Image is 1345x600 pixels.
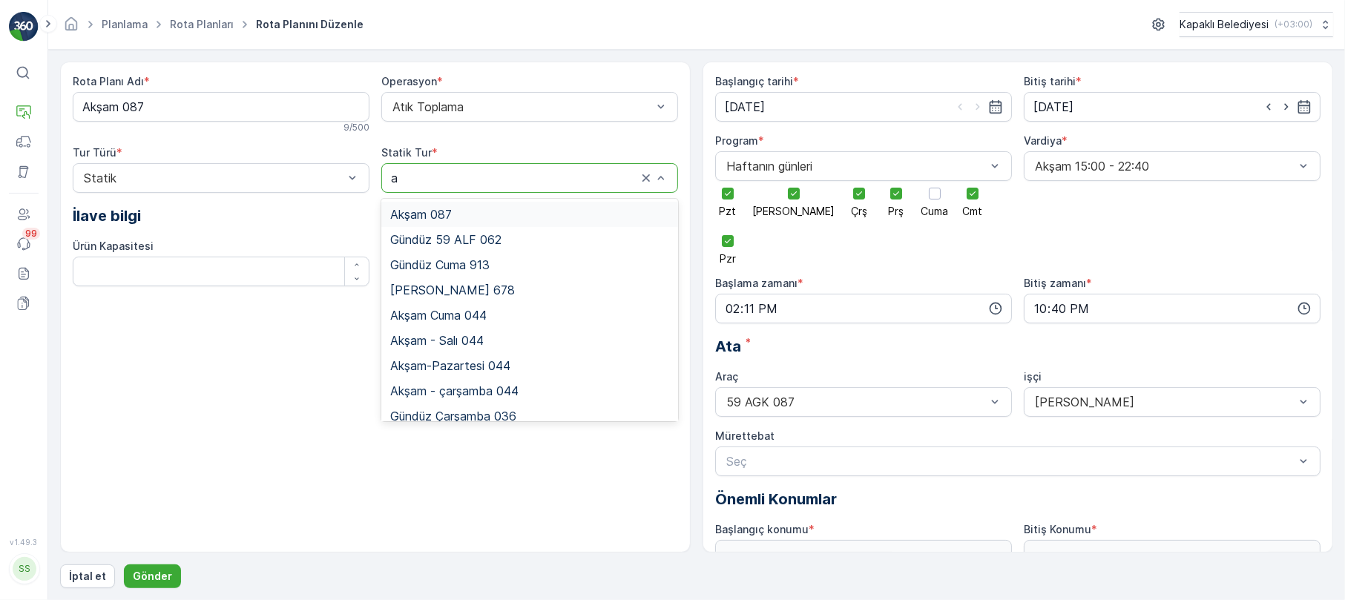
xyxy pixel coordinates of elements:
[1024,134,1062,147] label: Vardiya
[390,334,484,347] span: Akşam - Salı 044
[390,233,502,246] span: Gündüz 59 ALF 062
[390,208,452,221] span: Akşam 087
[715,429,775,442] label: Mürettebat
[73,240,154,252] label: Ürün Kapasitesi
[13,557,36,581] div: SS
[390,359,510,372] span: Akşam-Pazartesi 044
[1180,17,1269,32] p: Kapaklı Belediyesi
[715,134,758,147] label: Program
[715,523,809,535] label: Başlangıç konumu
[889,206,904,217] span: Prş
[715,335,741,357] span: Ata
[1024,75,1076,88] label: Bitiş tarihi
[253,17,366,32] span: Rota Planını Düzenle
[1024,370,1042,383] label: işçi
[1024,92,1321,122] input: dd/mm/yyyy
[851,206,867,217] span: Çrş
[9,12,39,42] img: logo
[1275,19,1312,30] p: ( +03:00 )
[390,258,490,271] span: Gündüz Cuma 913
[715,277,798,289] label: Başlama zamanı
[715,75,793,88] label: Başlangıç tarihi
[752,206,835,217] span: [PERSON_NAME]
[9,538,39,547] span: v 1.49.3
[715,92,1012,122] input: dd/mm/yyyy
[343,122,369,133] p: 9 / 500
[381,146,432,159] label: Statik Tur
[73,205,141,227] span: İlave bilgi
[390,384,519,398] span: Akşam - çarşamba 044
[133,569,172,584] p: Gönder
[9,229,39,259] a: 99
[963,206,983,217] span: Cmt
[390,283,515,297] span: [PERSON_NAME] 678
[390,309,487,322] span: Akşam Cuma 044
[726,452,1295,470] p: Seç
[921,206,948,217] span: Cuma
[1024,523,1091,535] label: Bitiş Konumu
[1024,277,1086,289] label: Bitiş zamanı
[102,18,148,30] a: Planlama
[390,409,516,423] span: Gündüz Çarşamba 036
[720,254,736,264] span: Pzr
[720,206,737,217] span: Pzt
[715,370,738,383] label: Araç
[715,488,1321,510] p: Önemli Konumlar
[381,75,437,88] label: Operasyon
[69,569,106,584] p: İptal et
[9,550,39,588] button: SS
[25,228,37,240] p: 99
[63,22,79,34] a: Ana Sayfa
[170,18,234,30] a: Rota Planları
[1180,12,1333,37] button: Kapaklı Belediyesi(+03:00)
[73,146,116,159] label: Tur Türü
[124,564,181,588] button: Gönder
[60,564,115,588] button: İptal et
[73,75,144,88] label: Rota Planı Adı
